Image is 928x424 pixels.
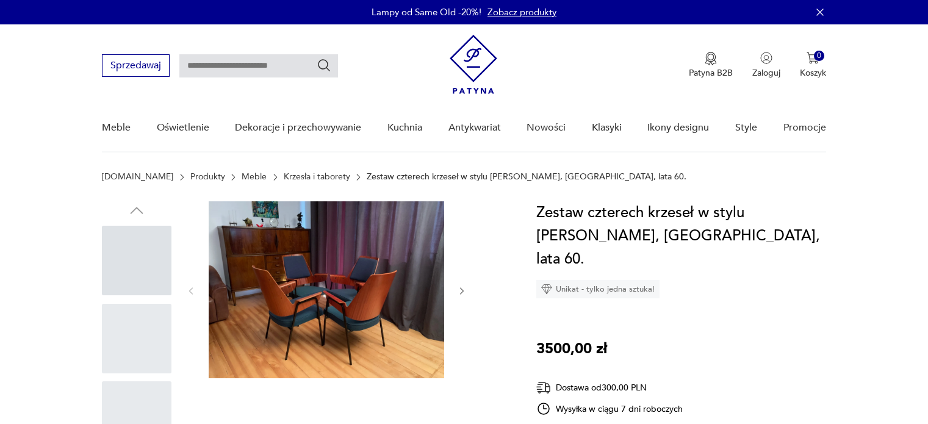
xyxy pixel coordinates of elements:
[284,172,350,182] a: Krzesła i taborety
[102,62,170,71] a: Sprzedawaj
[689,67,733,79] p: Patyna B2B
[448,104,501,151] a: Antykwariat
[536,380,683,395] div: Dostawa od 300,00 PLN
[317,58,331,73] button: Szukaj
[536,201,826,271] h1: Zestaw czterech krzeseł w stylu [PERSON_NAME], [GEOGRAPHIC_DATA], lata 60.
[367,172,686,182] p: Zestaw czterech krzeseł w stylu [PERSON_NAME], [GEOGRAPHIC_DATA], lata 60.
[760,52,772,64] img: Ikonka użytkownika
[735,104,757,151] a: Style
[800,52,826,79] button: 0Koszyk
[242,172,267,182] a: Meble
[536,401,683,416] div: Wysyłka w ciągu 7 dni roboczych
[190,172,225,182] a: Produkty
[814,51,824,61] div: 0
[372,6,481,18] p: Lampy od Same Old -20%!
[102,104,131,151] a: Meble
[592,104,622,151] a: Klasyki
[157,104,209,151] a: Oświetlenie
[102,172,173,182] a: [DOMAIN_NAME]
[527,104,566,151] a: Nowości
[705,52,717,65] img: Ikona medalu
[689,52,733,79] a: Ikona medaluPatyna B2B
[209,201,444,378] img: Zdjęcie produktu Zestaw czterech krzeseł w stylu Hanno Von Gustedta, Austria, lata 60.
[752,67,780,79] p: Zaloguj
[647,104,709,151] a: Ikony designu
[387,104,422,151] a: Kuchnia
[536,280,660,298] div: Unikat - tylko jedna sztuka!
[450,35,497,94] img: Patyna - sklep z meblami i dekoracjami vintage
[102,54,170,77] button: Sprzedawaj
[487,6,556,18] a: Zobacz produkty
[536,380,551,395] img: Ikona dostawy
[752,52,780,79] button: Zaloguj
[541,284,552,295] img: Ikona diamentu
[689,52,733,79] button: Patyna B2B
[807,52,819,64] img: Ikona koszyka
[783,104,826,151] a: Promocje
[536,337,607,361] p: 3500,00 zł
[800,67,826,79] p: Koszyk
[235,104,361,151] a: Dekoracje i przechowywanie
